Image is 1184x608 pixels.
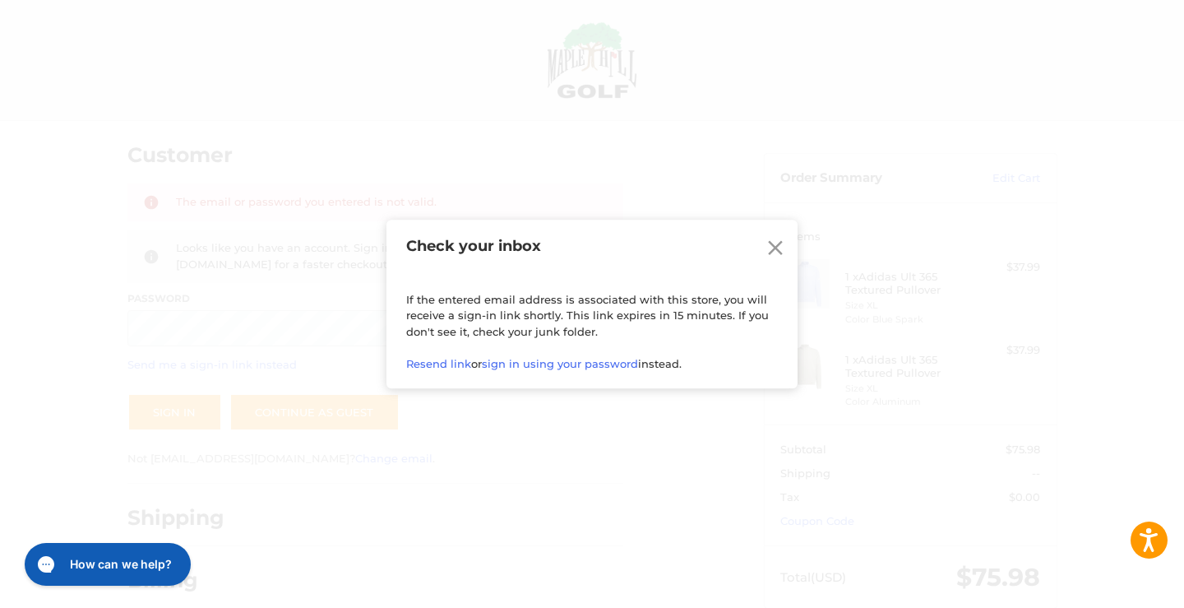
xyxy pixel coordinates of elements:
span: If the entered email address is associated with this store, you will receive a sign-in link short... [406,293,769,338]
a: sign in using your password [482,357,638,370]
iframe: Gorgias live chat messenger [16,537,196,592]
h2: Check your inbox [406,238,777,257]
p: or instead. [406,356,777,373]
a: Resend link [406,357,471,370]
